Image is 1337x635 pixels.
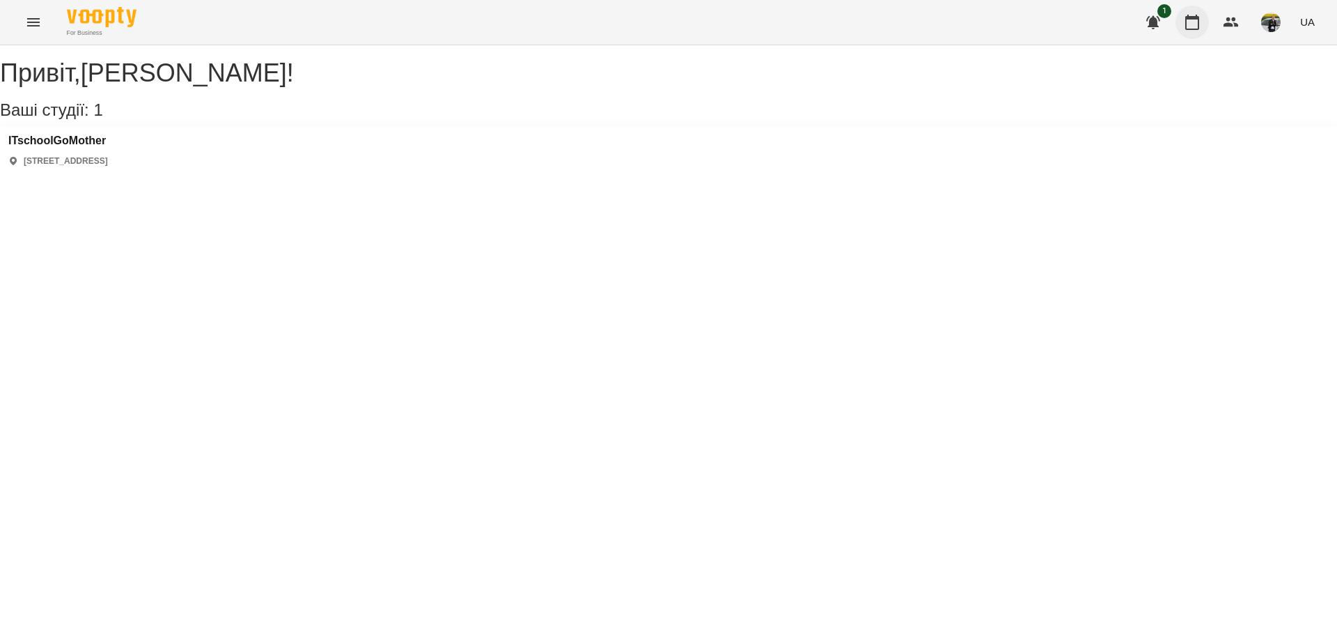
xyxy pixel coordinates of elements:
span: UA [1300,15,1315,29]
p: [STREET_ADDRESS] [24,155,108,167]
span: For Business [67,29,136,38]
button: Menu [17,6,50,39]
img: Voopty Logo [67,7,136,27]
img: a92d573242819302f0c564e2a9a4b79e.jpg [1261,13,1281,32]
button: UA [1295,9,1320,35]
span: 1 [1157,4,1171,18]
a: ITschoolGoMother [8,135,108,147]
span: 1 [93,100,102,119]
